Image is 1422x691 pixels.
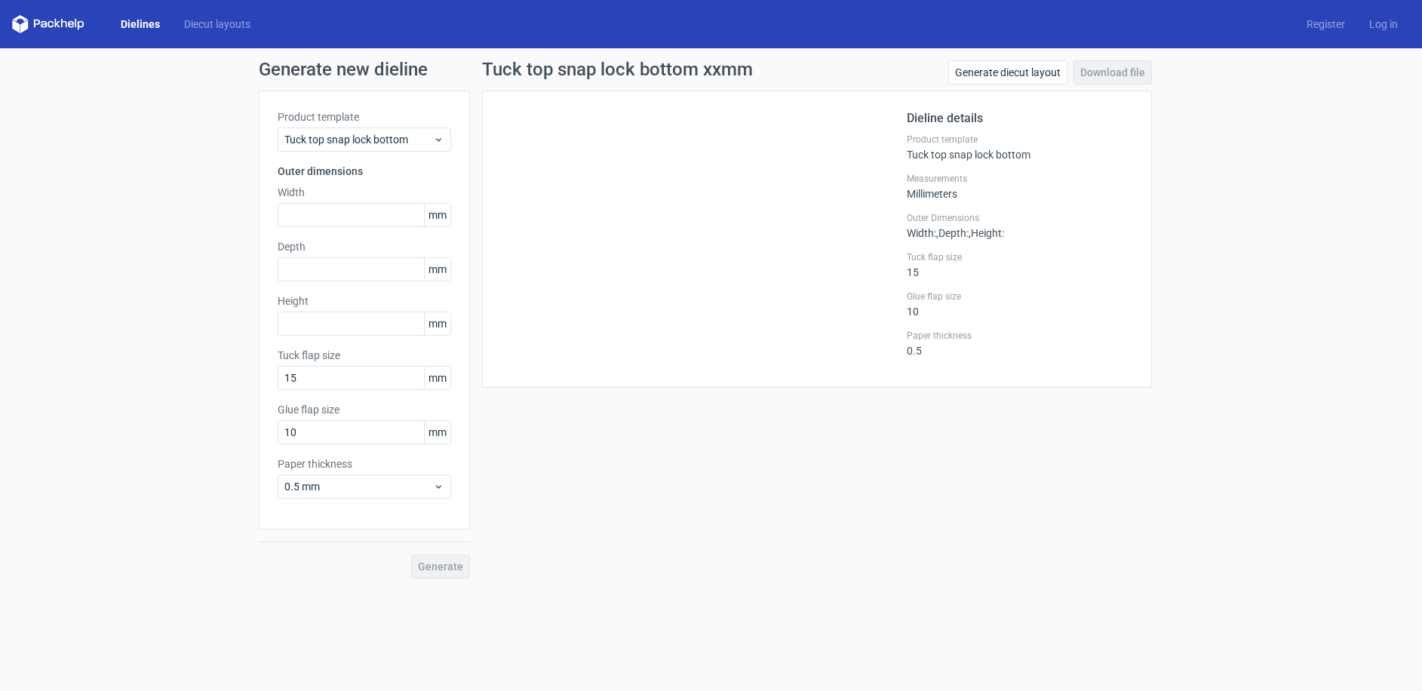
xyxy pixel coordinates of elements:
[907,227,936,239] span: Width :
[907,173,1133,200] div: Millimeters
[284,479,433,494] span: 0.5 mm
[109,17,172,32] a: Dielines
[259,60,1164,78] h1: Generate new dieline
[278,239,451,254] label: Depth
[1295,17,1357,32] a: Register
[278,402,451,417] label: Glue flap size
[907,330,1133,342] label: Paper thickness
[1357,17,1410,32] a: Log in
[172,17,263,32] a: Diecut layouts
[948,60,1067,84] a: Generate diecut layout
[907,290,1133,318] div: 10
[969,227,1004,239] span: , Height :
[482,60,753,78] h1: Tuck top snap lock bottom xxmm
[907,251,1133,263] label: Tuck flap size
[278,348,451,363] label: Tuck flap size
[907,330,1133,357] div: 0.5
[424,312,450,335] span: mm
[278,164,451,179] h3: Outer dimensions
[907,212,1133,224] label: Outer Dimensions
[278,185,451,200] label: Width
[284,132,433,147] span: Tuck top snap lock bottom
[278,456,451,471] label: Paper thickness
[936,227,969,239] span: , Depth :
[907,173,1133,185] label: Measurements
[907,109,1133,127] h2: Dieline details
[424,258,450,281] span: mm
[424,421,450,444] span: mm
[907,134,1133,161] div: Tuck top snap lock bottom
[907,290,1133,303] label: Glue flap size
[278,109,451,124] label: Product template
[907,134,1133,146] label: Product template
[424,204,450,226] span: mm
[278,293,451,309] label: Height
[907,251,1133,278] div: 15
[424,367,450,389] span: mm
